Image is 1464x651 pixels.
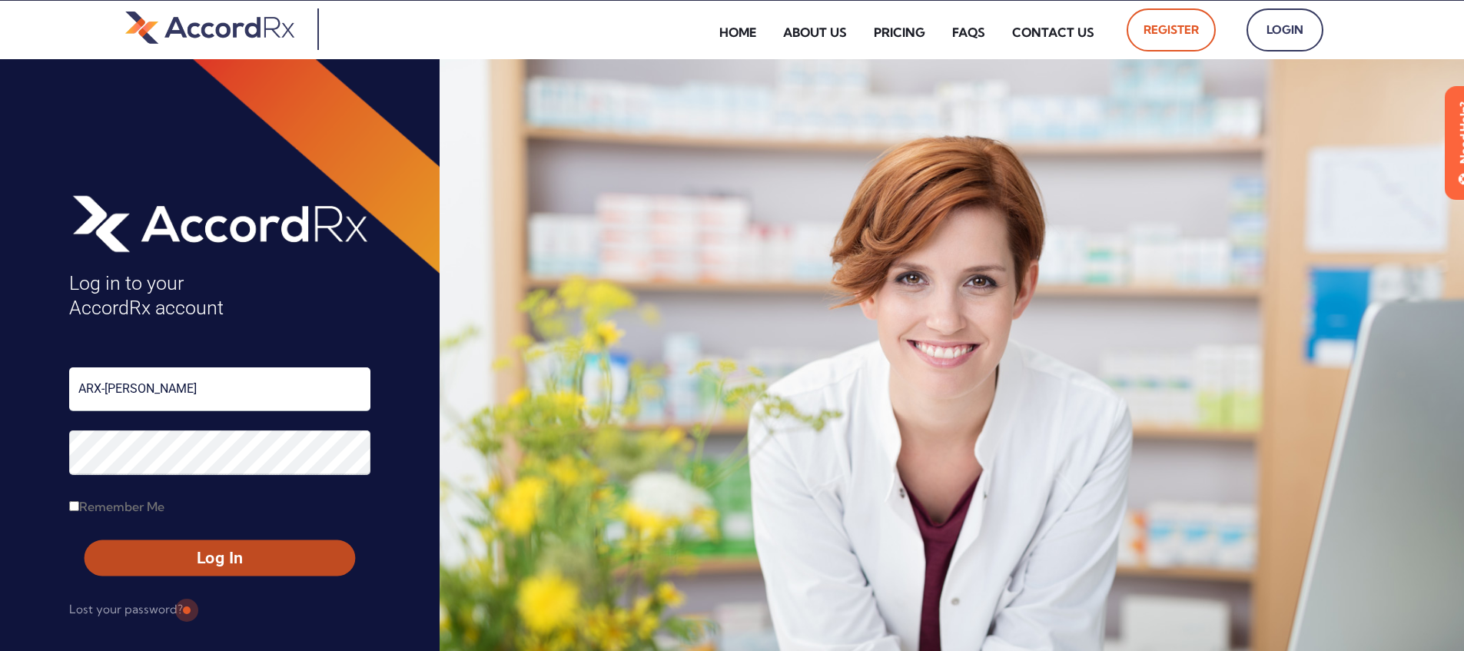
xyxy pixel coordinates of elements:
button: Log In [85,540,355,576]
input: Username or Email Address [69,367,370,411]
img: AccordRx_logo_header_white [69,190,370,256]
h4: Log in to your AccordRx account [69,271,370,321]
span: Register [1144,18,1199,42]
a: About Us [772,15,858,50]
a: Home [708,15,768,50]
input: Remember Me [69,501,79,511]
a: Contact Us [1001,15,1106,50]
a: Lost your password? [69,597,183,622]
a: Register [1127,8,1216,51]
span: Login [1263,18,1306,42]
a: Pricing [862,15,937,50]
a: FAQs [941,15,997,50]
label: Remember Me [69,494,164,519]
a: Login [1247,8,1323,51]
span: Log In [98,547,341,570]
img: default-logo [125,8,294,46]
